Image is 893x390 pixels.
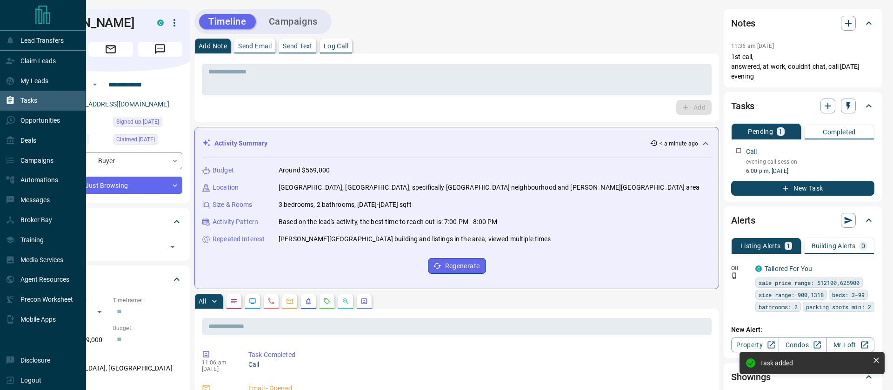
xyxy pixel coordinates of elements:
[230,297,238,305] svg: Notes
[279,234,551,244] p: [PERSON_NAME][GEOGRAPHIC_DATA] building and listings in the area, viewed multiple times
[760,359,869,367] div: Task added
[360,297,368,305] svg: Agent Actions
[213,234,265,244] p: Repeated Interest
[746,158,874,166] p: evening call session
[39,352,182,361] p: Areas Searched:
[731,264,750,272] p: Off
[166,240,179,253] button: Open
[138,42,182,57] span: Message
[759,278,860,287] span: sale price range: 512100,625900
[213,200,253,210] p: Size & Rooms
[248,360,708,370] p: Call
[731,337,779,352] a: Property
[323,297,331,305] svg: Requests
[324,43,348,49] p: Log Call
[267,297,275,305] svg: Calls
[832,290,865,299] span: beds: 3-99
[213,183,239,192] p: Location
[731,366,874,388] div: Showings
[39,361,182,376] p: [GEOGRAPHIC_DATA], [GEOGRAPHIC_DATA]
[759,302,798,311] span: bathrooms: 2
[202,135,711,152] div: Activity Summary< a minute ago
[731,272,738,279] svg: Push Notification Only
[89,79,100,90] button: Open
[731,99,754,113] h2: Tasks
[214,139,267,148] p: Activity Summary
[779,337,826,352] a: Condos
[113,324,182,332] p: Budget:
[286,297,293,305] svg: Emails
[305,297,312,305] svg: Listing Alerts
[731,370,771,384] h2: Showings
[428,258,486,274] button: Regenerate
[765,265,812,272] a: Tailored For You
[731,213,755,228] h2: Alerts
[279,200,412,210] p: 3 bedrooms, 2 bathrooms, [DATE]-[DATE] sqft
[731,16,755,31] h2: Notes
[116,135,155,144] span: Claimed [DATE]
[238,43,272,49] p: Send Email
[113,117,182,130] div: Tue Jul 29 2025
[116,117,159,126] span: Signed up [DATE]
[39,211,182,233] div: Tags
[213,217,258,227] p: Activity Pattern
[740,243,781,249] p: Listing Alerts
[202,366,234,372] p: [DATE]
[39,152,182,169] div: Buyer
[731,325,874,335] p: New Alert:
[779,128,782,135] p: 1
[213,165,234,175] p: Budget
[731,181,874,196] button: New Task
[731,43,774,49] p: 11:36 am [DATE]
[199,298,206,304] p: All
[812,243,856,249] p: Building Alerts
[342,297,349,305] svg: Opportunities
[861,243,865,249] p: 0
[759,290,824,299] span: size range: 900,1318
[39,177,182,194] div: Just Browsing
[755,265,762,272] div: condos.ca
[731,52,874,81] p: 1st call, answered, at work, couldn't chat, call [DATE] evening
[202,359,234,366] p: 11:06 am
[279,165,330,175] p: Around $569,000
[199,14,256,29] button: Timeline
[823,129,856,135] p: Completed
[660,139,698,148] p: < a minute ago
[279,217,497,227] p: Based on the lead's activity, the best time to reach out is: 7:00 PM - 8:00 PM
[806,302,871,311] span: parking spots min: 2
[731,95,874,117] div: Tasks
[39,15,143,30] h1: [PERSON_NAME]
[826,337,874,352] a: Mr.Loft
[260,14,327,29] button: Campaigns
[249,297,256,305] svg: Lead Browsing Activity
[748,128,773,135] p: Pending
[746,147,757,157] p: Call
[731,12,874,34] div: Notes
[157,20,164,26] div: condos.ca
[39,381,182,389] p: Motivation:
[248,350,708,360] p: Task Completed
[746,167,874,175] p: 6:00 p.m. [DATE]
[88,42,133,57] span: Email
[113,296,182,304] p: Timeframe:
[64,100,169,108] a: [EMAIL_ADDRESS][DOMAIN_NAME]
[113,134,182,147] div: Tue Jul 29 2025
[731,209,874,231] div: Alerts
[39,268,182,291] div: Criteria
[283,43,313,49] p: Send Text
[199,43,227,49] p: Add Note
[786,243,790,249] p: 1
[279,183,700,192] p: [GEOGRAPHIC_DATA], [GEOGRAPHIC_DATA], specifically [GEOGRAPHIC_DATA] neighbourhood and [PERSON_NA...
